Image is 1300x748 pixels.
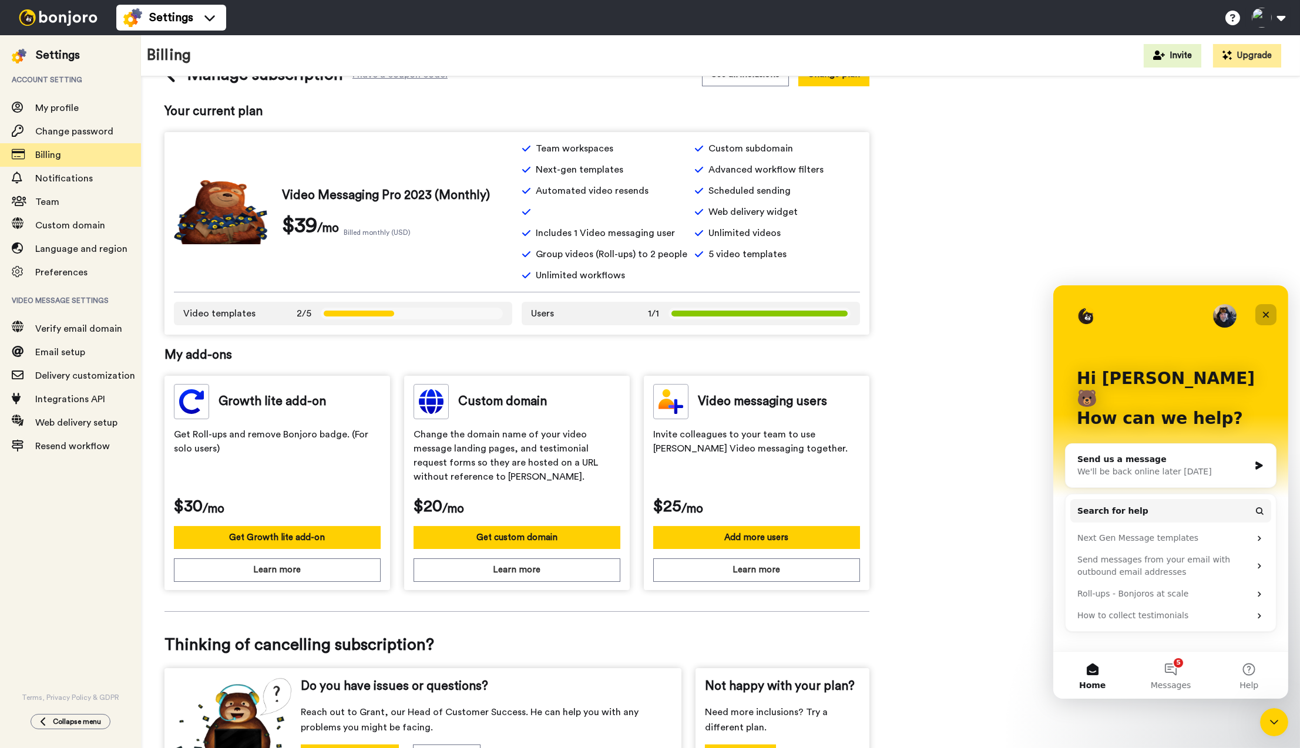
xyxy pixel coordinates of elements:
[174,526,381,549] button: Get Growth lite add-on
[414,494,442,518] span: $20
[536,184,649,198] span: Automated video resends
[35,268,88,277] span: Preferences
[653,526,860,549] button: Add more users
[705,678,855,695] span: Not happy with your plan?
[708,184,791,198] span: Scheduled sending
[174,384,209,419] img: group-messaging.svg
[708,141,793,156] span: Custom subdomain
[35,103,79,113] span: My profile
[53,717,101,726] span: Collapse menu
[536,141,613,156] span: Team workspaces
[317,220,339,237] span: /mo
[282,214,317,237] span: $39
[458,393,547,410] span: Custom domain
[219,393,326,410] span: Growth lite add-on
[536,163,623,177] span: Next-gen templates
[174,427,381,486] span: Get Roll-ups and remove Bonjoro badge. (For solo users)
[352,71,448,78] div: I have a coupon code!
[35,244,127,254] span: Language and region
[174,558,381,581] button: Learn more
[35,174,93,183] span: Notifications
[698,393,827,410] span: Video messaging users
[164,346,869,364] span: My add-ons
[301,705,672,735] span: Reach out to Grant, our Head of Customer Success. He can help you with any problems you might be ...
[653,558,860,581] button: Learn more
[35,371,135,380] span: Delivery customization
[297,306,311,321] span: 2/5
[1144,44,1201,68] button: Invite
[1260,708,1288,736] iframe: Intercom live chat
[123,8,142,27] img: settings-colored.svg
[35,348,85,357] span: Email setup
[536,247,687,261] span: Group videos (Roll-ups) to 2 people
[653,427,860,486] span: Invite colleagues to your team to use [PERSON_NAME] Video messaging together.
[648,306,659,321] span: 1/1
[653,384,688,419] img: team-members.svg
[1213,44,1281,68] button: Upgrade
[708,247,787,261] span: 5 video templates
[35,442,110,451] span: Resend workflow
[414,427,620,486] span: Change the domain name of your video message landing pages, and testimonial request forms so they...
[414,384,449,419] img: custom-domain.svg
[414,558,620,581] button: Learn more
[705,705,860,735] span: Need more inclusions? Try a different plan.
[174,180,268,244] img: vm-pro.png
[174,494,203,518] span: $30
[31,714,110,729] button: Collapse menu
[344,228,411,237] span: Billed monthly (USD)
[14,9,102,26] img: bj-logo-header-white.svg
[164,633,869,656] span: Thinking of cancelling subscription?
[35,221,105,230] span: Custom domain
[536,226,675,240] span: Includes 1 Video messaging user
[12,49,26,63] img: settings-colored.svg
[708,205,798,219] span: Web delivery widget
[35,150,61,160] span: Billing
[35,127,113,136] span: Change password
[35,418,117,427] span: Web delivery setup
[35,395,105,404] span: Integrations API
[536,268,625,282] span: Unlimited workflows
[531,306,554,321] span: Users
[36,47,80,63] div: Settings
[1053,285,1288,699] iframe: Intercom live chat
[301,678,488,695] span: Do you have issues or questions?
[282,187,490,204] span: Video Messaging Pro 2023 (Monthly)
[35,324,122,333] span: Verify email domain
[147,47,191,64] h1: Billing
[414,526,620,549] button: Get custom domain
[442,500,464,518] span: /mo
[149,9,193,26] span: Settings
[708,163,824,177] span: Advanced workflow filters
[203,500,224,518] span: /mo
[183,306,256,321] span: Video templates
[708,226,781,240] span: Unlimited videos
[164,103,869,120] span: Your current plan
[653,494,681,518] span: $25
[681,500,703,518] span: /mo
[35,197,59,207] span: Team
